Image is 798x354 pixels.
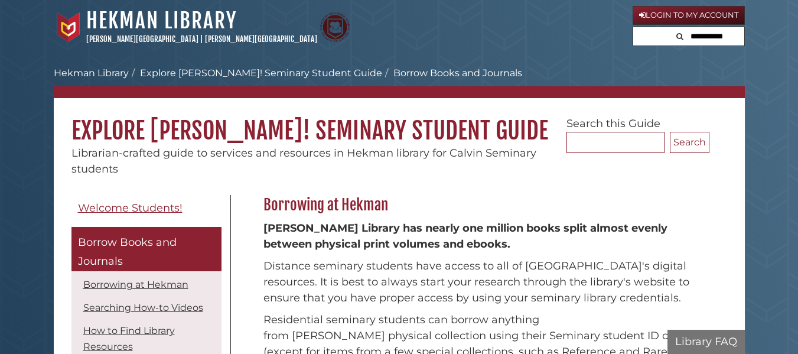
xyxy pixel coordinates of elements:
[83,325,175,352] a: How to Find Library Resources
[78,202,183,215] span: Welcome Students!
[205,34,317,44] a: [PERSON_NAME][GEOGRAPHIC_DATA]
[382,66,522,80] li: Borrow Books and Journals
[667,330,745,354] button: Library FAQ
[54,67,129,79] a: Hekman Library
[670,132,709,153] button: Search
[258,196,709,215] h2: Borrowing at Hekman
[54,66,745,98] nav: breadcrumb
[140,67,382,79] a: Explore [PERSON_NAME]! Seminary Student Guide
[673,27,687,43] button: Search
[86,34,198,44] a: [PERSON_NAME][GEOGRAPHIC_DATA]
[83,279,188,290] a: Borrowing at Hekman
[71,147,536,176] span: Librarian-crafted guide to services and resources in Hekman library for Calvin Seminary students
[71,227,222,271] a: Borrow Books and Journals
[263,222,667,251] strong: [PERSON_NAME] Library has nearly one million books split almost evenly between physical print vol...
[633,6,745,25] a: Login to My Account
[71,195,222,222] a: Welcome Students!
[676,33,683,40] i: Search
[78,236,177,268] span: Borrow Books and Journals
[86,8,237,34] a: Hekman Library
[263,258,703,306] p: Distance seminary students have access to all of [GEOGRAPHIC_DATA]'s digital resources. It is bes...
[83,302,203,313] a: Searching How-to Videos
[320,12,350,42] img: Calvin Theological Seminary
[54,12,83,42] img: Calvin University
[200,34,203,44] span: |
[54,98,745,145] h1: Explore [PERSON_NAME]! Seminary Student Guide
